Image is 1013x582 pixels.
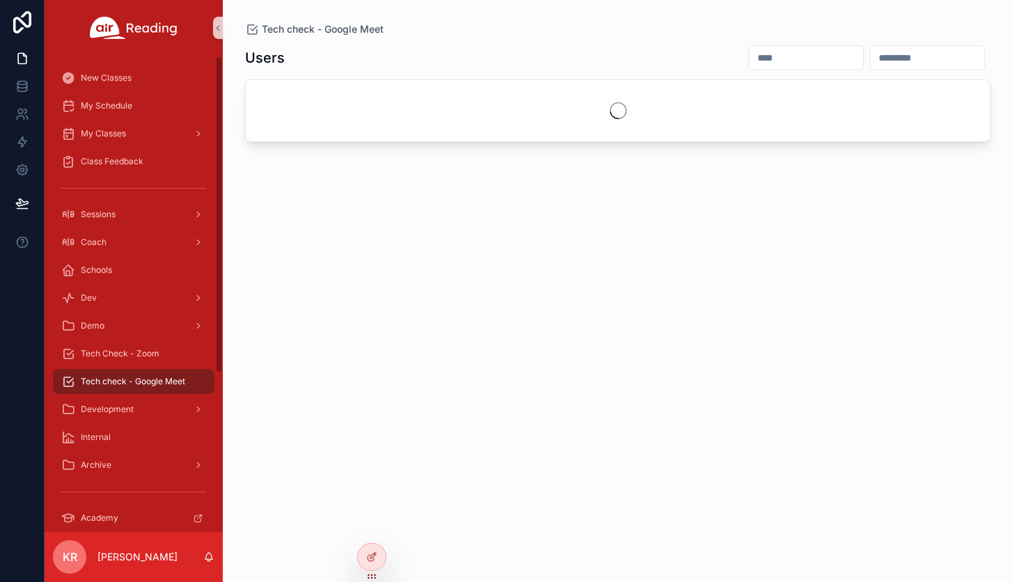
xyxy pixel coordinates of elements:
img: App logo [90,17,178,39]
a: Archive [53,453,214,478]
span: My Classes [81,128,126,139]
a: Development [53,397,214,422]
span: Tech Check - Zoom [81,348,159,359]
a: Tech check - Google Meet [53,369,214,394]
a: Dev [53,285,214,310]
a: Academy [53,505,214,530]
a: Schools [53,258,214,283]
span: New Classes [81,72,132,84]
span: Class Feedback [81,156,143,167]
span: Tech check - Google Meet [262,22,384,36]
span: Sessions [81,209,116,220]
span: Demo [81,320,104,331]
span: Archive [81,459,111,471]
span: Development [81,404,134,415]
p: [PERSON_NAME] [97,550,178,564]
span: Schools [81,265,112,276]
a: My Schedule [53,93,214,118]
div: scrollable content [45,56,223,532]
span: Tech check - Google Meet [81,376,185,387]
a: Tech check - Google Meet [245,22,384,36]
a: Class Feedback [53,149,214,174]
a: Coach [53,230,214,255]
span: My Schedule [81,100,132,111]
h1: Users [245,48,285,68]
a: New Classes [53,65,214,91]
a: Tech Check - Zoom [53,341,214,366]
span: Academy [81,512,118,524]
a: Sessions [53,202,214,227]
span: KR [63,549,77,565]
span: Internal [81,432,111,443]
a: Demo [53,313,214,338]
a: Internal [53,425,214,450]
a: My Classes [53,121,214,146]
span: Dev [81,292,97,304]
span: Coach [81,237,107,248]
